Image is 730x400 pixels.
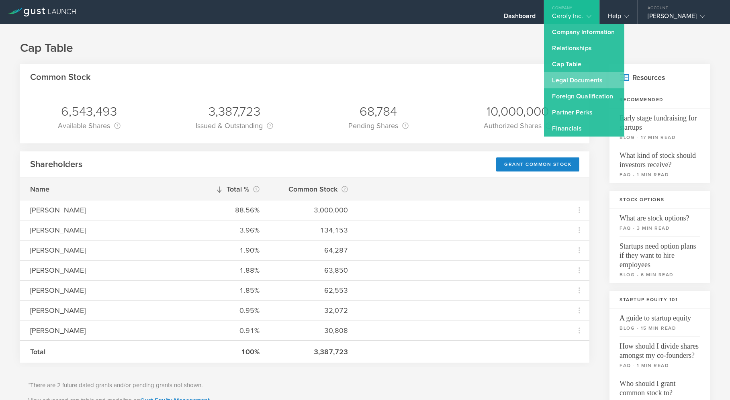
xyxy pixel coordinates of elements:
[620,308,700,323] span: A guide to startup equity
[58,120,121,131] div: Available Shares
[30,305,171,316] div: [PERSON_NAME]
[191,285,260,296] div: 1.85%
[484,120,552,131] div: Authorized Shares
[620,324,700,332] small: blog - 15 min read
[620,171,700,178] small: faq - 1 min read
[280,245,348,255] div: 64,287
[620,146,700,169] span: What kind of stock should investors receive?
[609,208,710,237] a: What are stock options?faq - 3 min read
[191,325,260,336] div: 0.91%
[348,103,409,120] div: 68,784
[30,159,82,170] h2: Shareholders
[496,157,579,171] div: Grant Common Stock
[280,205,348,215] div: 3,000,000
[620,237,700,269] span: Startups need option plans if they want to hire employees
[484,103,552,120] div: 10,000,000
[280,325,348,336] div: 30,808
[620,271,700,278] small: blog - 6 min read
[609,291,710,308] h3: Startup Equity 101
[30,205,171,215] div: [PERSON_NAME]
[648,12,716,24] div: [PERSON_NAME]
[504,12,536,24] div: Dashboard
[30,325,171,336] div: [PERSON_NAME]
[28,381,581,390] p: *There are 2 future dated grants and/or pending grants not shown.
[280,305,348,316] div: 32,072
[609,146,710,183] a: What kind of stock should investors receive?faq - 1 min read
[620,108,700,132] span: Early stage fundraising for startups
[552,12,591,24] div: Cerofy Inc.
[30,71,91,83] h2: Common Stock
[191,225,260,235] div: 3.96%
[609,337,710,374] a: How should I divide shares amongst my co-founders?faq - 1 min read
[280,265,348,276] div: 63,850
[191,265,260,276] div: 1.88%
[609,308,710,337] a: A guide to startup equityblog - 15 min read
[191,184,260,195] div: Total %
[30,245,171,255] div: [PERSON_NAME]
[30,265,171,276] div: [PERSON_NAME]
[620,337,700,360] span: How should I divide shares amongst my co-founders?
[280,184,348,195] div: Common Stock
[609,237,710,283] a: Startups need option plans if they want to hire employeesblog - 6 min read
[608,12,629,24] div: Help
[191,245,260,255] div: 1.90%
[30,225,171,235] div: [PERSON_NAME]
[196,103,273,120] div: 3,387,723
[280,285,348,296] div: 62,553
[609,91,710,108] h3: Recommended
[620,224,700,232] small: faq - 3 min read
[196,120,273,131] div: Issued & Outstanding
[620,208,700,223] span: What are stock options?
[348,120,409,131] div: Pending Shares
[620,134,700,141] small: blog - 17 min read
[609,64,710,91] h2: Resources
[620,374,700,398] span: Who should I grant common stock to?
[191,347,260,357] div: 100%
[20,40,710,56] h1: Cap Table
[30,285,171,296] div: [PERSON_NAME]
[609,108,710,146] a: Early stage fundraising for startupsblog - 17 min read
[191,305,260,316] div: 0.95%
[620,362,700,369] small: faq - 1 min read
[30,184,171,194] div: Name
[58,103,121,120] div: 6,543,493
[609,191,710,208] h3: Stock Options
[191,205,260,215] div: 88.56%
[280,347,348,357] div: 3,387,723
[280,225,348,235] div: 134,153
[30,347,171,357] div: Total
